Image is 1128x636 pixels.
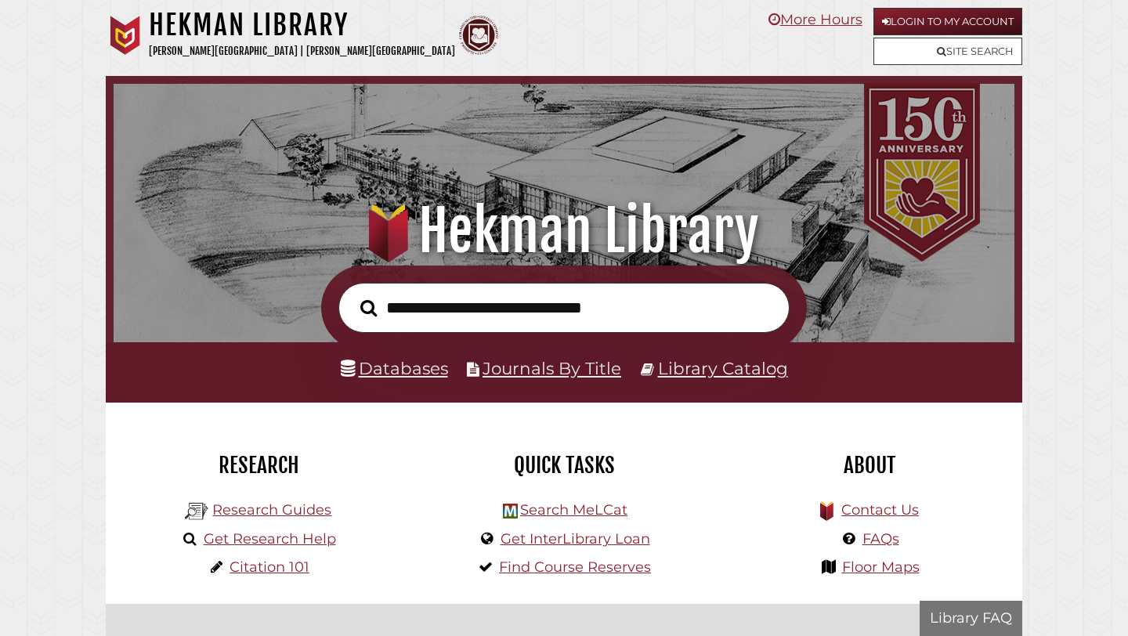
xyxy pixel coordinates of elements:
[728,452,1010,479] h2: About
[341,358,448,378] a: Databases
[841,501,919,519] a: Contact Us
[499,558,651,576] a: Find Course Reserves
[459,16,498,55] img: Calvin Theological Seminary
[230,558,309,576] a: Citation 101
[352,295,385,321] button: Search
[212,501,331,519] a: Research Guides
[483,358,621,378] a: Journals By Title
[658,358,788,378] a: Library Catalog
[149,42,455,60] p: [PERSON_NAME][GEOGRAPHIC_DATA] | [PERSON_NAME][GEOGRAPHIC_DATA]
[873,8,1022,35] a: Login to My Account
[768,11,862,28] a: More Hours
[842,558,920,576] a: Floor Maps
[106,16,145,55] img: Calvin University
[117,452,399,479] h2: Research
[204,530,336,547] a: Get Research Help
[423,452,705,479] h2: Quick Tasks
[873,38,1022,65] a: Site Search
[862,530,899,547] a: FAQs
[185,500,208,523] img: Hekman Library Logo
[520,501,627,519] a: Search MeLCat
[149,8,455,42] h1: Hekman Library
[360,298,377,316] i: Search
[501,530,650,547] a: Get InterLibrary Loan
[503,504,518,519] img: Hekman Library Logo
[131,197,998,266] h1: Hekman Library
